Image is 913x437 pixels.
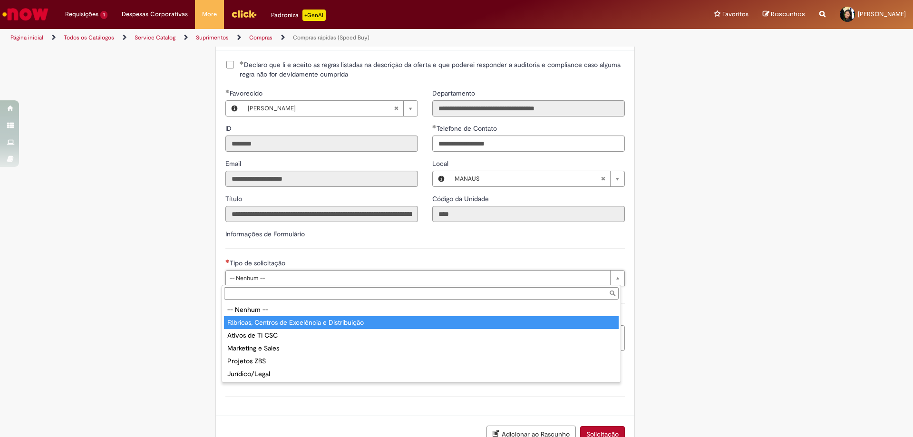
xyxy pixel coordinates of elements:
[224,303,619,316] div: -- Nenhum --
[222,301,621,382] ul: Tipo de solicitação
[224,368,619,380] div: Jurídico/Legal
[224,329,619,342] div: Ativos de TI CSC
[224,355,619,368] div: Projetos ZBS
[224,342,619,355] div: Marketing e Sales
[224,316,619,329] div: Fábricas, Centros de Excelência e Distribuição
